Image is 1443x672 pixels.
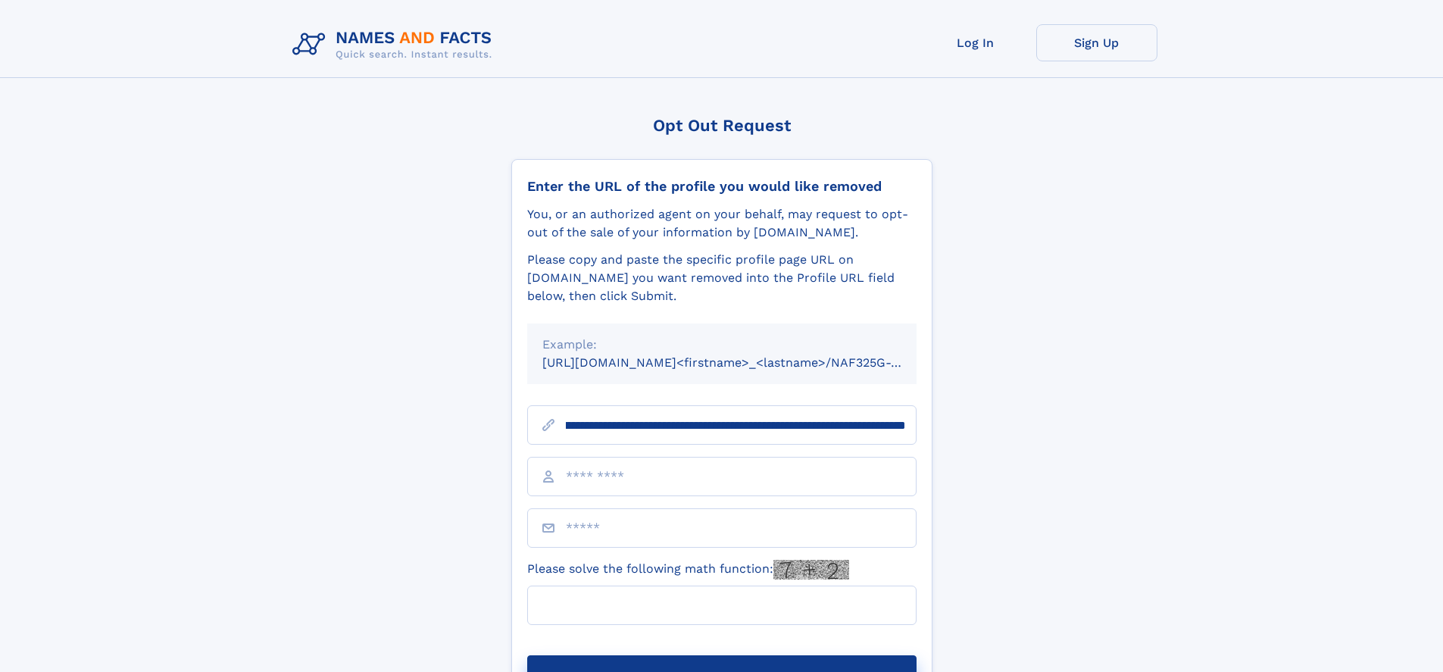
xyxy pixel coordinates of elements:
[527,251,917,305] div: Please copy and paste the specific profile page URL on [DOMAIN_NAME] you want removed into the Pr...
[527,560,849,580] label: Please solve the following math function:
[915,24,1036,61] a: Log In
[542,336,901,354] div: Example:
[542,355,945,370] small: [URL][DOMAIN_NAME]<firstname>_<lastname>/NAF325G-xxxxxxxx
[511,116,932,135] div: Opt Out Request
[527,205,917,242] div: You, or an authorized agent on your behalf, may request to opt-out of the sale of your informatio...
[286,24,504,65] img: Logo Names and Facts
[527,178,917,195] div: Enter the URL of the profile you would like removed
[1036,24,1157,61] a: Sign Up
